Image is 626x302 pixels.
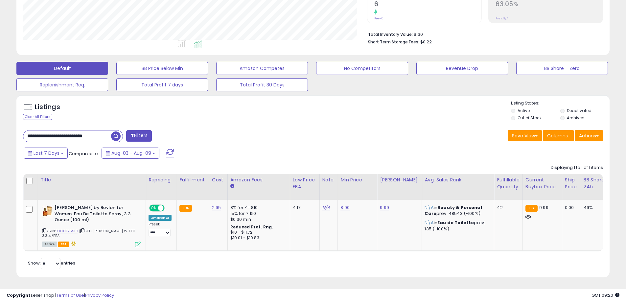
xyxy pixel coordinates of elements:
[69,241,76,246] i: hazardous material
[230,235,285,241] div: $10.01 - $10.83
[16,78,108,91] button: Replenishment Req.
[539,204,548,211] span: 9.99
[518,108,530,113] label: Active
[55,205,134,225] b: [PERSON_NAME] by Revlon for Women, Eau De Toilette Spray, 3.3 Ounce (100 ml)
[179,205,192,212] small: FBA
[380,176,419,183] div: [PERSON_NAME]
[116,62,208,75] button: BB Price Below Min
[164,205,174,211] span: OFF
[230,205,285,211] div: 8% for <= $10
[212,204,221,211] a: 2.95
[35,103,60,112] h5: Listings
[42,205,141,246] div: ASIN:
[368,32,413,37] b: Total Inventory Value:
[28,260,75,266] span: Show: entries
[322,176,335,183] div: Note
[56,292,84,298] a: Terms of Use
[42,242,57,247] span: All listings currently available for purchase on Amazon
[111,150,151,156] span: Aug-03 - Aug-09
[368,39,419,45] b: Short Term Storage Fees:
[293,205,314,211] div: 4.17
[24,148,68,159] button: Last 7 Days
[23,114,52,120] div: Clear All Filters
[543,130,574,141] button: Columns
[567,115,585,121] label: Archived
[316,62,408,75] button: No Competitors
[551,165,603,171] div: Displaying 1 to 1 of 1 items
[179,176,206,183] div: Fulfillment
[368,30,598,38] li: $130
[518,115,542,121] label: Out of Stock
[102,148,159,159] button: Aug-03 - Aug-09
[322,204,330,211] a: N/A
[230,217,285,222] div: $0.30 min
[42,228,135,238] span: | SKU: [PERSON_NAME] W EDT 3.3oz/FBA
[575,130,603,141] button: Actions
[149,176,174,183] div: Repricing
[69,151,99,157] span: Compared to:
[216,62,308,75] button: Amazon Competes
[416,62,508,75] button: Revenue Drop
[374,0,481,9] h2: 6
[496,0,603,9] h2: 63.05%
[567,108,591,113] label: Deactivated
[149,215,172,221] div: Amazon AI
[497,205,517,211] div: 42
[58,242,69,247] span: FBA
[340,176,374,183] div: Min Price
[516,62,608,75] button: BB Share = Zero
[584,205,605,211] div: 49%
[525,205,538,212] small: FBA
[230,211,285,217] div: 15% for > $10
[508,130,542,141] button: Save View
[40,176,143,183] div: Title
[150,205,158,211] span: ON
[437,220,474,226] span: Eau de Toilette
[547,132,568,139] span: Columns
[149,222,172,237] div: Preset:
[565,205,576,211] div: 0.00
[7,292,114,299] div: seller snap | |
[212,176,225,183] div: Cost
[116,78,208,91] button: Total Profit 7 days
[425,220,433,226] span: N\A
[591,292,619,298] span: 2025-08-17 09:20 GMT
[230,224,273,230] b: Reduced Prof. Rng.
[425,176,491,183] div: Avg. Sales Rank
[425,204,433,211] span: N\A
[525,176,559,190] div: Current Buybox Price
[380,204,389,211] a: 9.99
[230,176,287,183] div: Amazon Fees
[565,176,578,190] div: Ship Price
[34,150,59,156] span: Last 7 Days
[374,16,383,20] small: Prev: 0
[425,220,489,232] p: in prev: 135 (-100%)
[230,183,234,189] small: Amazon Fees.
[230,230,285,235] div: $10 - $11.72
[126,130,152,142] button: Filters
[293,176,317,190] div: Low Price FBA
[584,176,608,190] div: BB Share 24h.
[56,228,78,234] a: B000E7SSI0
[16,62,108,75] button: Default
[497,176,520,190] div: Fulfillable Quantity
[496,16,508,20] small: Prev: N/A
[340,204,350,211] a: 8.90
[425,205,489,217] p: in prev: 48543 (-100%)
[85,292,114,298] a: Privacy Policy
[511,100,610,106] p: Listing States:
[425,204,482,217] span: Beauty & Personal Care
[7,292,31,298] strong: Copyright
[420,39,432,45] span: $0.22
[216,78,308,91] button: Total Profit 30 Days
[42,205,53,218] img: 41jETnEiB1L._SL40_.jpg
